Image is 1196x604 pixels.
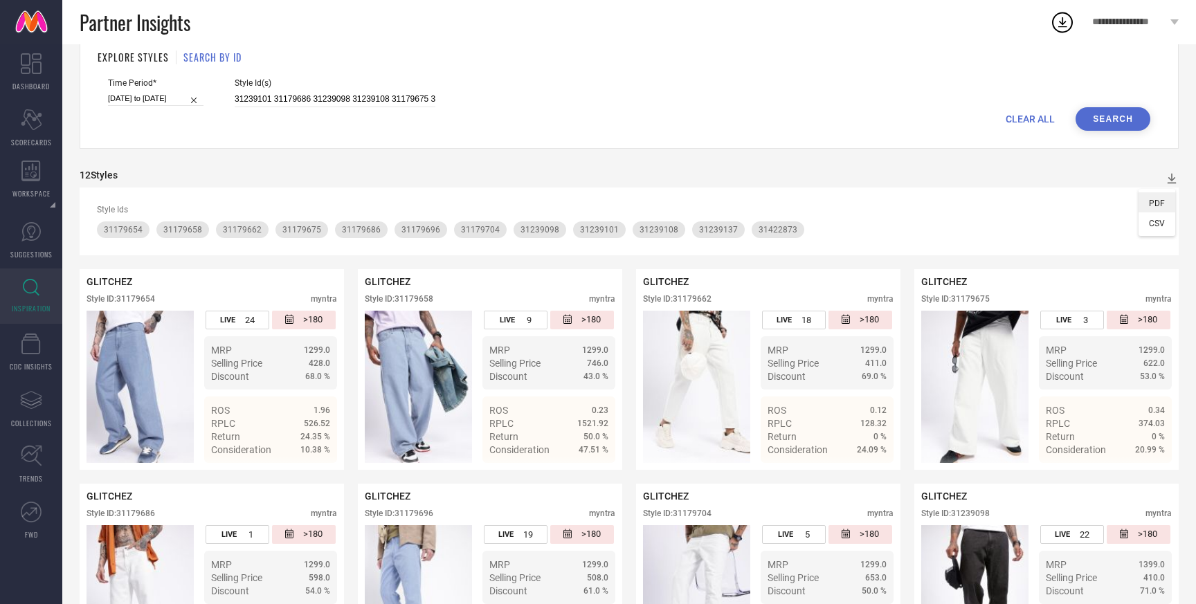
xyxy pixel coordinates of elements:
[643,311,750,463] div: Click to view image
[860,529,879,540] span: >180
[1046,559,1067,570] span: MRP
[579,445,608,455] span: 47.51 %
[1046,358,1097,369] span: Selling Price
[163,225,202,235] span: 31179658
[582,345,608,355] span: 1299.0
[12,188,51,199] span: WORKSPACE
[768,559,788,570] span: MRP
[365,294,433,304] div: Style ID: 31179658
[1139,419,1165,428] span: 374.03
[577,419,608,428] span: 1521.92
[12,303,51,313] span: INSPIRATION
[489,405,508,416] span: ROS
[489,371,527,382] span: Discount
[1046,431,1075,442] span: Return
[860,345,887,355] span: 1299.0
[867,294,894,304] div: myntra
[862,372,887,381] span: 69.0 %
[489,585,527,596] span: Discount
[1143,573,1165,583] span: 410.0
[860,314,879,326] span: >180
[272,311,336,329] div: Number of days since the style was first listed on the platform
[577,469,608,480] span: Details
[1080,529,1089,540] span: 22
[870,405,887,415] span: 0.12
[768,572,819,583] span: Selling Price
[489,559,510,570] span: MRP
[220,315,235,324] span: LIVE
[1149,219,1165,228] span: CSV
[272,525,336,544] div: Number of days since the style was first listed on the platform
[11,418,52,428] span: COLLECTIONS
[248,529,253,540] span: 1
[10,361,53,372] span: CDC INSIGHTS
[921,276,967,287] span: GLITCHEZ
[699,225,738,235] span: 31239137
[1149,199,1165,208] span: PDF
[1145,509,1172,518] div: myntra
[921,491,967,502] span: GLITCHEZ
[1046,572,1097,583] span: Selling Price
[206,311,269,329] div: Number of days the style has been live on the platform
[235,91,435,107] input: Enter comma separated style ids e.g. 12345, 67890
[921,294,990,304] div: Style ID: 31179675
[211,572,262,583] span: Selling Price
[183,50,242,64] h1: SEARCH BY ID
[921,509,990,518] div: Style ID: 31239098
[1120,469,1165,480] a: Details
[828,311,892,329] div: Number of days since the style was first listed on the platform
[1139,560,1165,569] span: 1399.0
[1056,315,1071,324] span: LIVE
[309,358,330,368] span: 428.0
[1040,311,1104,329] div: Number of days the style has been live on the platform
[282,225,321,235] span: 31179675
[304,419,330,428] span: 526.52
[860,560,887,569] span: 1299.0
[768,431,797,442] span: Return
[873,432,887,441] span: 0 %
[1152,432,1165,441] span: 0 %
[762,311,826,329] div: Number of days the style has been live on the platform
[211,358,262,369] span: Selling Price
[285,469,330,480] a: Details
[563,469,608,480] a: Details
[211,405,230,416] span: ROS
[104,225,143,235] span: 31179654
[867,509,894,518] div: myntra
[1148,405,1165,415] span: 0.34
[768,371,806,382] span: Discount
[10,249,53,259] span: SUGGESTIONS
[580,225,619,235] span: 31239101
[581,529,601,540] span: >180
[1135,445,1165,455] span: 20.99 %
[489,444,550,455] span: Consideration
[1140,372,1165,381] span: 53.0 %
[643,509,712,518] div: Style ID: 31179704
[777,315,792,324] span: LIVE
[1046,405,1064,416] span: ROS
[500,315,515,324] span: LIVE
[1145,294,1172,304] div: myntra
[498,530,514,539] span: LIVE
[245,315,255,325] span: 24
[211,431,240,442] span: Return
[235,78,435,88] span: Style Id(s)
[211,444,271,455] span: Consideration
[311,294,337,304] div: myntra
[589,294,615,304] div: myntra
[550,311,614,329] div: Number of days since the style was first listed on the platform
[768,405,786,416] span: ROS
[309,573,330,583] span: 598.0
[1046,585,1084,596] span: Discount
[1076,107,1150,131] button: Search
[303,314,323,326] span: >180
[589,509,615,518] div: myntra
[768,358,819,369] span: Selling Price
[1083,315,1088,325] span: 3
[768,585,806,596] span: Discount
[211,371,249,382] span: Discount
[768,444,828,455] span: Consideration
[1050,10,1075,35] div: Open download list
[211,345,232,356] span: MRP
[87,311,194,463] img: Style preview image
